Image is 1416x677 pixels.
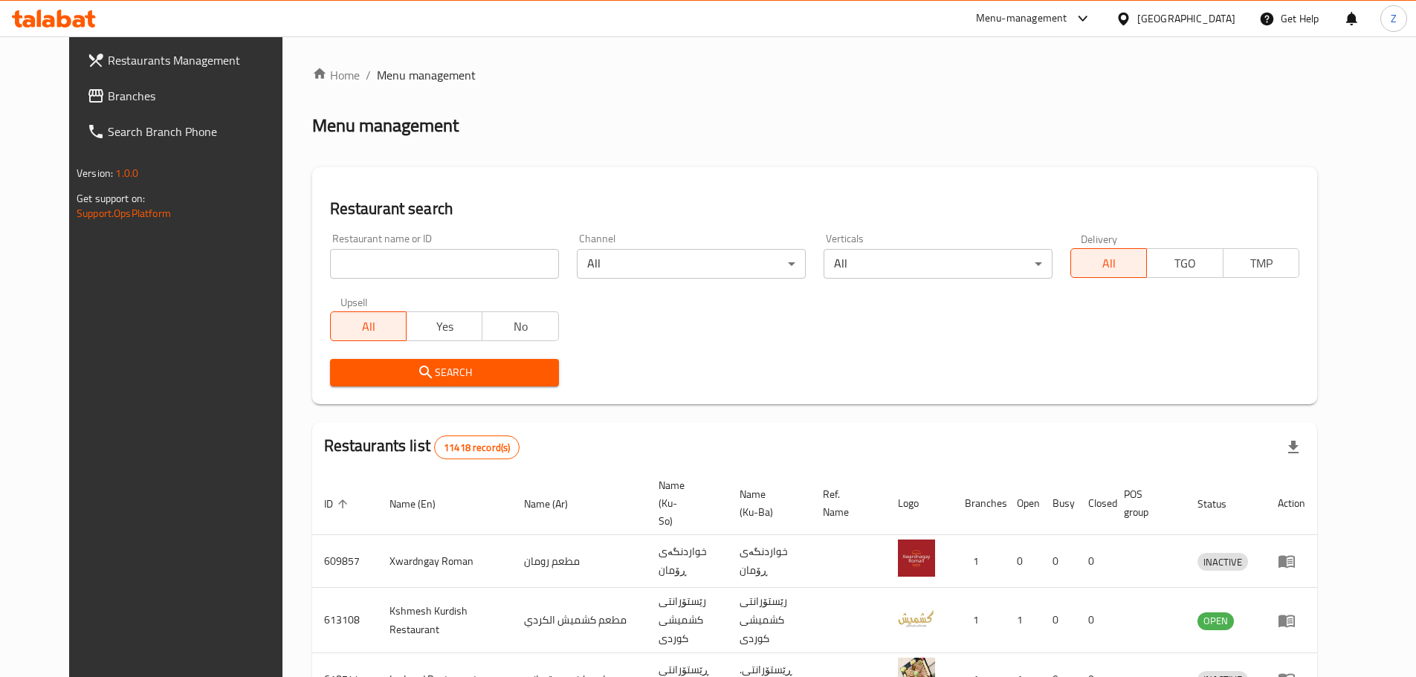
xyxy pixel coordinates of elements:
input: Search for restaurant name or ID.. [330,249,559,279]
span: POS group [1124,485,1168,521]
th: Logo [886,472,953,535]
span: No [488,316,552,337]
img: Xwardngay Roman [898,540,935,577]
span: Branches [108,87,294,105]
nav: breadcrumb [312,66,1317,84]
td: 0 [1005,535,1041,588]
a: Home [312,66,360,84]
td: خواردنگەی ڕۆمان [728,535,811,588]
td: 609857 [312,535,378,588]
h2: Restaurant search [330,198,1299,220]
td: 1 [1005,588,1041,653]
a: Branches [75,78,305,114]
button: No [482,311,558,341]
div: All [824,249,1053,279]
div: OPEN [1197,612,1234,630]
td: 0 [1041,535,1076,588]
h2: Restaurants list [324,435,520,459]
td: Kshmesh Kurdish Restaurant [378,588,512,653]
span: All [337,316,401,337]
span: Status [1197,495,1246,513]
td: 0 [1041,588,1076,653]
button: TMP [1223,248,1299,278]
th: Action [1266,472,1317,535]
button: All [330,311,407,341]
div: Menu [1278,612,1305,629]
th: Busy [1041,472,1076,535]
td: 0 [1076,588,1112,653]
td: 613108 [312,588,378,653]
span: Get support on: [77,189,145,208]
span: 11418 record(s) [435,441,519,455]
th: Open [1005,472,1041,535]
span: Search Branch Phone [108,123,294,140]
div: Menu [1278,552,1305,570]
h2: Menu management [312,114,459,137]
span: TGO [1153,253,1217,274]
span: 1.0.0 [115,163,138,183]
th: Closed [1076,472,1112,535]
td: رێستۆرانتی کشمیشى كوردى [647,588,728,653]
label: Upsell [340,297,368,307]
td: مطعم كشميش الكردي [512,588,647,653]
div: All [577,249,806,279]
td: 1 [953,535,1005,588]
a: Search Branch Phone [75,114,305,149]
span: OPEN [1197,612,1234,629]
span: TMP [1229,253,1293,274]
span: Yes [413,316,476,337]
td: 0 [1076,535,1112,588]
td: رێستۆرانتی کشمیشى كوردى [728,588,811,653]
span: Z [1391,10,1397,27]
th: Branches [953,472,1005,535]
span: Search [342,363,547,382]
div: Menu-management [976,10,1067,27]
span: Version: [77,163,113,183]
div: Export file [1276,430,1311,465]
a: Support.OpsPlatform [77,204,171,223]
button: TGO [1146,248,1223,278]
button: Yes [406,311,482,341]
span: Menu management [377,66,476,84]
label: Delivery [1081,233,1118,244]
span: Restaurants Management [108,51,294,69]
button: Search [330,359,559,386]
span: Name (En) [389,495,455,513]
td: Xwardngay Roman [378,535,512,588]
img: Kshmesh Kurdish Restaurant [898,599,935,636]
div: INACTIVE [1197,553,1248,571]
span: All [1077,253,1141,274]
span: INACTIVE [1197,554,1248,571]
span: ID [324,495,352,513]
span: Name (Ku-So) [659,476,710,530]
td: مطعم رومان [512,535,647,588]
span: Name (Ar) [524,495,587,513]
a: Restaurants Management [75,42,305,78]
span: Ref. Name [823,485,868,521]
button: All [1070,248,1147,278]
div: Total records count [434,435,520,459]
span: Name (Ku-Ba) [740,485,793,521]
li: / [366,66,371,84]
div: [GEOGRAPHIC_DATA] [1137,10,1235,27]
td: 1 [953,588,1005,653]
td: خواردنگەی ڕۆمان [647,535,728,588]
